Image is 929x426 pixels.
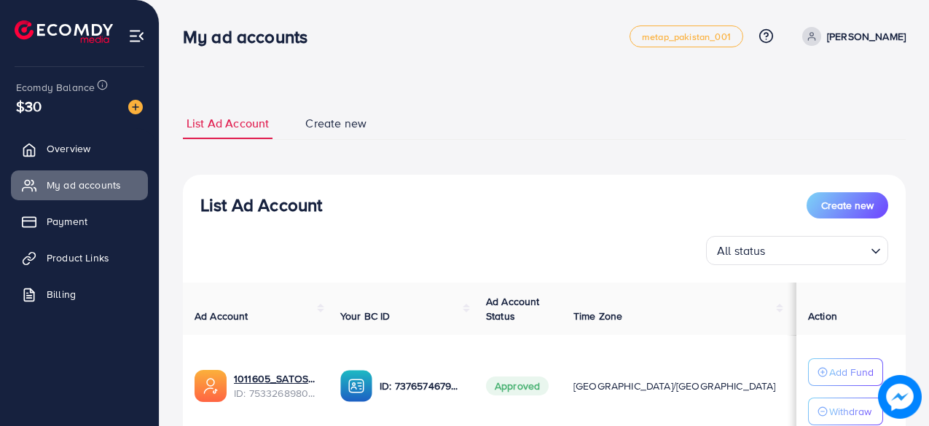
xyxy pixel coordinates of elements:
button: Add Fund [808,358,883,386]
span: [GEOGRAPHIC_DATA]/[GEOGRAPHIC_DATA] [573,379,776,393]
p: Add Fund [829,363,874,381]
h3: My ad accounts [183,26,319,47]
span: Time Zone [573,309,622,323]
span: Ad Account Status [486,294,540,323]
span: ID: 7533268980224884753 [234,386,317,401]
button: Create new [807,192,888,218]
img: menu [128,28,145,44]
img: ic-ads-acc.e4c84228.svg [195,370,227,402]
a: Overview [11,134,148,163]
img: image [878,375,922,419]
span: My ad accounts [47,178,121,192]
a: Product Links [11,243,148,272]
a: Payment [11,207,148,236]
a: Billing [11,280,148,309]
span: All status [714,240,769,261]
span: Create new [305,115,366,132]
input: Search for option [770,237,865,261]
span: metap_pakistan_001 [642,32,731,42]
img: image [128,100,143,114]
h3: List Ad Account [200,194,322,216]
a: My ad accounts [11,170,148,200]
span: Ad Account [195,309,248,323]
img: logo [15,20,113,43]
span: $30 [16,95,42,117]
span: Payment [47,214,87,229]
span: List Ad Account [187,115,269,132]
span: Ecomdy Balance [16,80,95,95]
span: Billing [47,287,76,301]
span: Overview [47,141,90,156]
span: Your BC ID [340,309,391,323]
span: Create new [821,198,874,213]
a: [PERSON_NAME] [796,27,906,46]
p: Withdraw [829,403,871,420]
img: ic-ba-acc.ded83a64.svg [340,370,372,402]
span: Approved [486,376,549,395]
div: Search for option [706,236,888,265]
div: <span class='underline'>1011605_SATOSHI_1753975876015</span></br>7533268980224884753 [234,371,317,401]
span: Action [808,309,837,323]
a: 1011605_SATOSHI_1753975876015 [234,371,317,386]
span: Product Links [47,251,109,265]
p: [PERSON_NAME] [827,28,906,45]
p: ID: 7376574679240261633 [380,377,463,395]
a: metap_pakistan_001 [630,25,743,47]
button: Withdraw [808,398,883,425]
